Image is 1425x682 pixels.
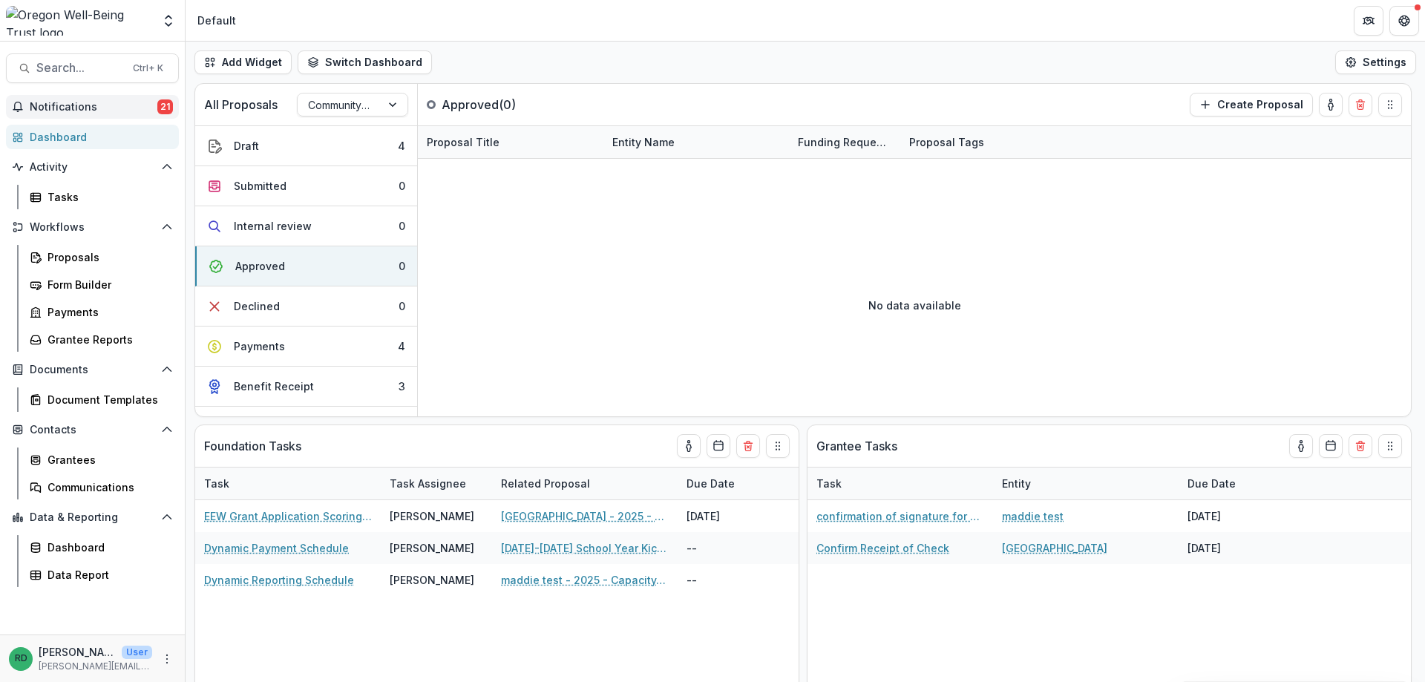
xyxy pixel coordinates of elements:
[24,563,179,587] a: Data Report
[24,245,179,269] a: Proposals
[789,126,900,158] div: Funding Requested
[1179,468,1290,499] div: Due Date
[47,479,167,495] div: Communications
[195,327,417,367] button: Payments4
[157,99,173,114] span: 21
[194,50,292,74] button: Add Widget
[47,277,167,292] div: Form Builder
[195,468,381,499] div: Task
[195,286,417,327] button: Declined0
[234,178,286,194] div: Submitted
[1335,50,1416,74] button: Settings
[1378,93,1402,117] button: Drag
[900,126,1086,158] div: Proposal Tags
[399,298,405,314] div: 0
[298,50,432,74] button: Switch Dashboard
[47,189,167,205] div: Tasks
[235,258,285,274] div: Approved
[678,500,789,532] div: [DATE]
[24,475,179,499] a: Communications
[197,13,236,28] div: Default
[868,298,961,313] p: No data available
[36,61,124,75] span: Search...
[381,468,492,499] div: Task Assignee
[398,338,405,354] div: 4
[24,185,179,209] a: Tasks
[501,572,669,588] a: maddie test - 2025 - Capacity-Building Grant Application
[204,540,349,556] a: Dynamic Payment Schedule
[6,505,179,529] button: Open Data & Reporting
[24,300,179,324] a: Payments
[204,508,372,524] a: EEW Grant Application Scoring Rubric
[24,272,179,297] a: Form Builder
[30,511,155,524] span: Data & Reporting
[807,468,993,499] div: Task
[398,138,405,154] div: 4
[399,178,405,194] div: 0
[6,53,179,83] button: Search...
[195,476,238,491] div: Task
[234,218,312,234] div: Internal review
[418,126,603,158] div: Proposal Title
[789,134,900,150] div: Funding Requested
[501,508,669,524] a: [GEOGRAPHIC_DATA] - 2025 - Education Employee Well-being Grant Application
[6,125,179,149] a: Dashboard
[158,6,179,36] button: Open entity switcher
[122,646,152,659] p: User
[47,452,167,468] div: Grantees
[30,221,155,234] span: Workflows
[492,468,678,499] div: Related Proposal
[47,332,167,347] div: Grantee Reports
[47,540,167,555] div: Dashboard
[993,476,1040,491] div: Entity
[390,540,474,556] div: [PERSON_NAME]
[191,10,242,31] nav: breadcrumb
[399,218,405,234] div: 0
[6,358,179,381] button: Open Documents
[677,434,701,458] button: toggle-assigned-to-me
[399,258,405,274] div: 0
[390,508,474,524] div: [PERSON_NAME]
[30,161,155,174] span: Activity
[816,540,949,556] a: Confirm Receipt of Check
[1319,93,1343,117] button: toggle-assigned-to-me
[195,367,417,407] button: Benefit Receipt3
[678,468,789,499] div: Due Date
[47,249,167,265] div: Proposals
[399,378,405,394] div: 3
[6,155,179,179] button: Open Activity
[234,378,314,394] div: Benefit Receipt
[234,298,280,314] div: Declined
[1349,93,1372,117] button: Delete card
[6,215,179,239] button: Open Workflows
[24,327,179,352] a: Grantee Reports
[736,434,760,458] button: Delete card
[195,126,417,166] button: Draft4
[807,476,851,491] div: Task
[1319,434,1343,458] button: Calendar
[158,650,176,668] button: More
[501,540,669,556] a: [DATE]-[DATE] School Year Kick Off Event
[195,166,417,206] button: Submitted0
[39,660,152,673] p: [PERSON_NAME][EMAIL_ADDRESS][DOMAIN_NAME]
[707,434,730,458] button: Calendar
[1190,93,1313,117] button: Create Proposal
[39,644,116,660] p: [PERSON_NAME]
[603,126,789,158] div: Entity Name
[6,418,179,442] button: Open Contacts
[30,129,167,145] div: Dashboard
[47,567,167,583] div: Data Report
[1002,508,1064,524] a: maddie test
[1289,434,1313,458] button: toggle-assigned-to-me
[1354,6,1383,36] button: Partners
[678,532,789,564] div: --
[816,437,897,455] p: Grantee Tasks
[442,96,553,114] p: Approved ( 0 )
[492,476,599,491] div: Related Proposal
[1179,532,1290,564] div: [DATE]
[1349,434,1372,458] button: Delete card
[234,138,259,154] div: Draft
